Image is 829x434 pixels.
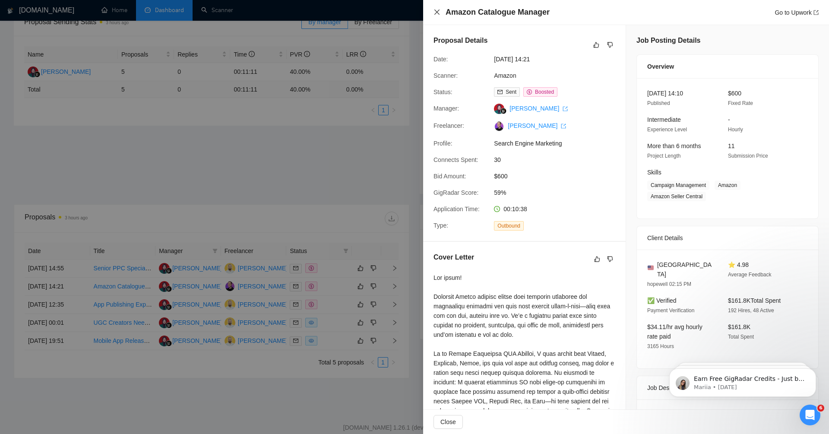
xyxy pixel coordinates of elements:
span: $34.11/hr avg hourly rate paid [647,323,702,340]
span: like [593,41,599,48]
h5: Proposal Details [433,35,487,46]
span: $600 [494,171,623,181]
span: export [813,10,819,15]
button: like [592,254,602,264]
span: Status: [433,89,452,95]
div: Job Description [647,376,808,399]
span: Campaign Management [647,181,709,190]
span: 3165 Hours [647,343,674,349]
span: Fixed Rate [728,100,753,106]
span: Sent [506,89,516,95]
a: [PERSON_NAME] export [509,105,568,112]
span: Manager: [433,105,459,112]
span: Date: [433,56,448,63]
a: Amazon [494,72,516,79]
span: Amazon [715,181,740,190]
span: like [594,256,600,263]
span: Intermediate [647,116,681,123]
button: Close [433,415,463,429]
iframe: Intercom live chat [800,405,820,425]
span: ⭐ 4.98 [728,261,749,268]
a: Go to Upworkexport [775,9,819,16]
span: Payment Verification [647,307,694,314]
iframe: Intercom notifications message [656,350,829,411]
button: like [591,40,601,50]
span: [DATE] 14:21 [494,54,623,64]
span: Profile: [433,140,452,147]
span: Connects Spent: [433,156,478,163]
span: Bid Amount: [433,173,466,180]
span: Type: [433,222,448,229]
img: gigradar-bm.png [500,108,506,114]
span: close [433,9,440,16]
span: 30 [494,155,623,165]
span: mail [497,89,503,95]
span: - [728,116,730,123]
span: Average Feedback [728,272,772,278]
span: Hourly [728,127,743,133]
span: 11 [728,143,735,149]
span: Search Engine Marketing [494,139,623,148]
img: 🇺🇸 [648,265,654,271]
span: Scanner: [433,72,458,79]
span: [GEOGRAPHIC_DATA] [657,260,714,279]
span: 00:10:38 [503,206,527,212]
span: $600 [728,90,741,97]
span: dislike [607,256,613,263]
div: Client Details [647,226,808,250]
span: dislike [607,41,613,48]
span: export [563,106,568,111]
button: dislike [605,254,615,264]
span: Close [440,417,456,427]
span: Boosted [535,89,554,95]
span: Published [647,100,670,106]
button: Close [433,9,440,16]
span: Outbound [494,221,524,231]
img: c1ggvvhzv4-VYMujOMOeOswQ5kxDN35l5zuuu1t4LOf74lmy1dysYjovhZFiQDBvF8 [494,121,504,132]
span: GigRadar Score: [433,189,478,196]
span: Amazon Seller Central [647,192,706,201]
span: Freelancer: [433,122,464,129]
span: Submission Price [728,153,768,159]
span: clock-circle [494,206,500,212]
span: Experience Level [647,127,687,133]
span: More than 6 months [647,143,701,149]
span: ✅ Verified [647,297,677,304]
span: Project Length [647,153,680,159]
span: Total Spent [728,334,754,340]
span: $161.8K [728,323,750,330]
span: export [561,124,566,129]
span: [DATE] 14:10 [647,90,683,97]
a: [PERSON_NAME] export [508,122,566,129]
span: Application Time: [433,206,480,212]
button: dislike [605,40,615,50]
span: 192 Hires, 48 Active [728,307,774,314]
span: Overview [647,62,674,71]
span: 6 [817,405,824,412]
h5: Cover Letter [433,252,474,263]
span: Skills [647,169,661,176]
span: $161.8K Total Spent [728,297,781,304]
span: 59% [494,188,623,197]
span: dollar [527,89,532,95]
h5: Job Posting Details [636,35,700,46]
span: hopewell 02:15 PM [647,281,691,287]
h4: Amazon Catalogue Manager [446,7,550,18]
